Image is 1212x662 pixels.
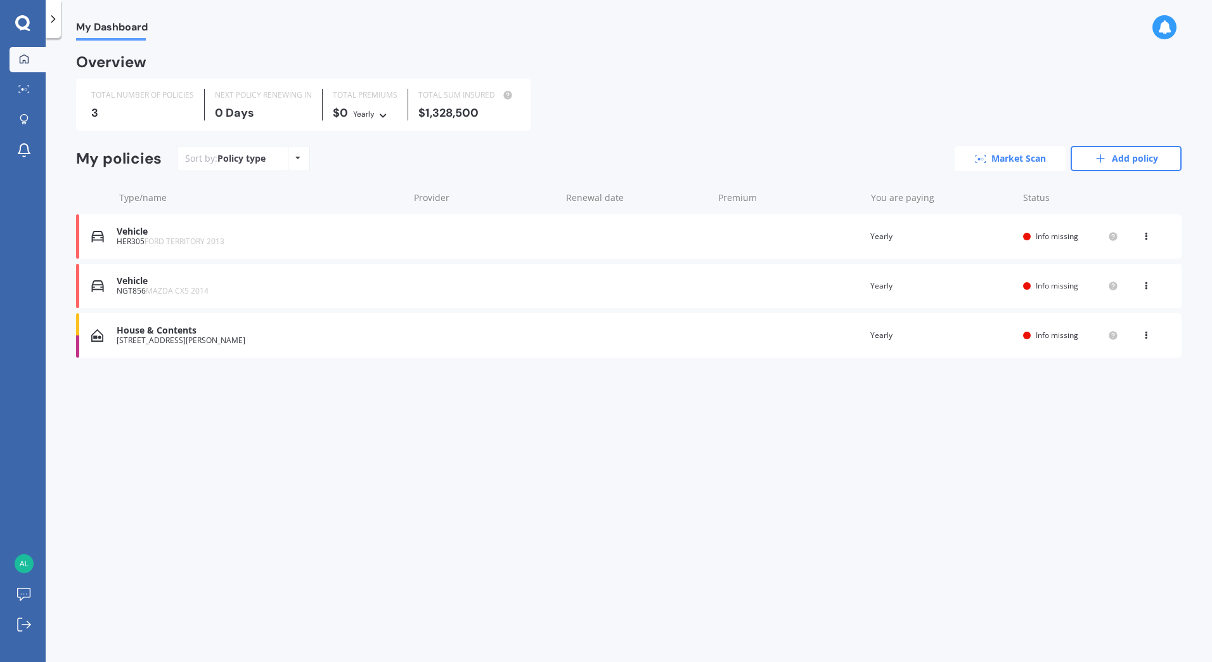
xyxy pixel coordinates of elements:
img: House & Contents [91,329,103,342]
img: Vehicle [91,230,104,243]
span: My Dashboard [76,21,148,38]
div: Yearly [870,280,1013,292]
span: Info missing [1036,280,1078,291]
div: Yearly [353,108,375,120]
img: Vehicle [91,280,104,292]
div: You are paying [871,191,1013,204]
div: Renewal date [566,191,708,204]
span: MAZDA CX5 2014 [146,285,209,296]
div: NEXT POLICY RENEWING IN [215,89,312,101]
div: TOTAL SUM INSURED [418,89,515,101]
div: Type/name [119,191,404,204]
img: 8045764608da4194d2d3083680ac8c2c [15,554,34,573]
div: House & Contents [117,325,402,336]
div: Yearly [870,329,1013,342]
div: TOTAL NUMBER OF POLICIES [91,89,194,101]
div: $1,328,500 [418,107,515,119]
div: [STREET_ADDRESS][PERSON_NAME] [117,336,402,345]
div: My policies [76,150,162,168]
a: Market Scan [955,146,1066,171]
div: 0 Days [215,107,312,119]
a: Add policy [1071,146,1182,171]
div: TOTAL PREMIUMS [333,89,397,101]
div: Vehicle [117,226,402,237]
span: Info missing [1036,231,1078,242]
div: Policy type [217,152,266,165]
div: HER305 [117,237,402,246]
div: NGT856 [117,287,402,295]
div: Sort by: [185,152,266,165]
div: Yearly [870,230,1013,243]
span: Info missing [1036,330,1078,341]
div: $0 [333,107,397,120]
div: Status [1023,191,1118,204]
div: Vehicle [117,276,402,287]
div: Premium [718,191,860,204]
div: 3 [91,107,194,119]
span: FORD TERRITORY 2013 [145,236,224,247]
div: Provider [414,191,556,204]
div: Overview [76,56,146,68]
